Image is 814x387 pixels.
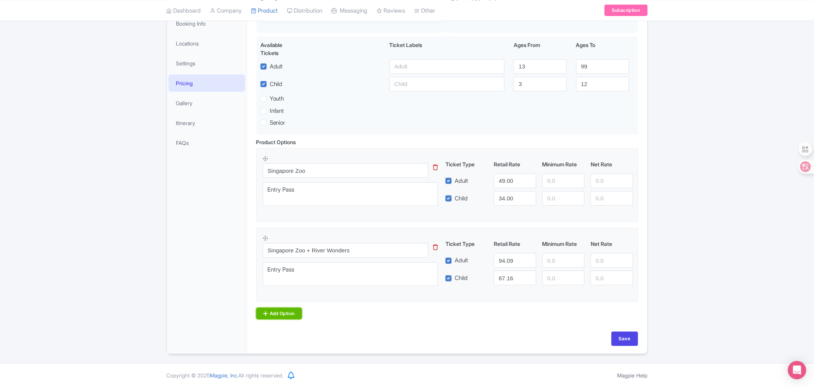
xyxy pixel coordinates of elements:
[542,191,585,206] input: 0.0
[169,94,245,112] a: Gallery
[210,372,239,379] span: Magpie, Inc.
[270,80,283,89] label: Child
[162,371,288,379] div: Copyright © 2025 All rights reserved.
[455,256,468,265] label: Adult
[390,59,505,74] input: Adult
[591,271,633,285] input: 0.0
[617,372,648,379] a: Magpie Help
[591,191,633,206] input: 0.0
[542,253,585,268] input: 0.0
[455,177,468,185] label: Adult
[494,253,536,268] input: 0.0
[572,41,634,57] div: Ages To
[494,191,536,206] input: 0.0
[611,332,638,346] input: Save
[270,62,283,71] label: Adult
[390,77,505,91] input: Child
[169,114,245,132] a: Itinerary
[263,243,429,258] input: Option Name
[256,308,302,319] a: Add Option
[270,94,284,103] label: Youth
[539,160,588,168] div: Minimum Rate
[169,134,245,151] a: FAQs
[270,107,284,115] label: Infant
[788,361,806,379] div: Open Intercom Messenger
[169,55,245,72] a: Settings
[385,41,509,57] div: Ticket Labels
[270,119,285,127] label: Senior
[491,240,539,248] div: Retail Rate
[494,271,536,285] input: 0.0
[442,240,491,248] div: Ticket Type
[539,240,588,248] div: Minimum Rate
[169,15,245,32] a: Booking Info
[588,240,636,248] div: Net Rate
[260,41,302,57] div: Available Tickets
[263,262,438,286] textarea: Entry Pass
[455,194,468,203] label: Child
[263,163,429,178] input: Option Name
[591,174,633,188] input: 0.0
[604,5,647,16] a: Subscription
[455,274,468,283] label: Child
[442,160,491,168] div: Ticket Type
[591,253,633,268] input: 0.0
[542,174,585,188] input: 0.0
[542,271,585,285] input: 0.0
[263,182,438,206] textarea: Entry Pass
[169,75,245,92] a: Pricing
[491,160,539,168] div: Retail Rate
[256,138,296,146] div: Product Options
[509,41,571,57] div: Ages From
[588,160,636,168] div: Net Rate
[494,174,536,188] input: 0.0
[169,35,245,52] a: Locations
